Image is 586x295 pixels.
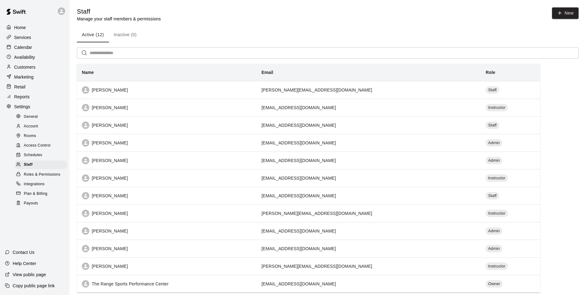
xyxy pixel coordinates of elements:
p: Customers [14,64,36,70]
div: Instructor [486,263,508,270]
span: Payouts [24,200,38,207]
div: Services [5,33,65,42]
div: [PERSON_NAME] [82,227,251,235]
p: Retail [14,84,26,90]
div: [PERSON_NAME] [82,174,251,182]
div: [PERSON_NAME] [82,192,251,199]
div: Home [5,23,65,32]
div: Staff [486,192,499,199]
span: Access Control [24,143,50,149]
a: Access Control [15,141,70,151]
a: Roles & Permissions [15,170,70,179]
a: Plan & Billing [15,189,70,199]
p: Settings [14,104,30,110]
div: [PERSON_NAME] [82,263,251,270]
p: Copy public page link [13,283,55,289]
button: Inactive (0) [109,28,141,42]
table: simple table [77,64,540,293]
div: Instructor [486,210,508,217]
div: Roles & Permissions [15,170,67,179]
a: Marketing [5,72,65,82]
td: [EMAIL_ADDRESS][DOMAIN_NAME] [256,116,481,134]
span: Admin [486,246,502,252]
td: [EMAIL_ADDRESS][DOMAIN_NAME] [256,222,481,240]
span: Owner [486,281,503,287]
span: Instructor [486,175,508,181]
button: Active (12) [77,28,109,42]
td: [EMAIL_ADDRESS][DOMAIN_NAME] [256,134,481,152]
td: [EMAIL_ADDRESS][DOMAIN_NAME] [256,99,481,116]
div: Reports [5,92,65,101]
p: Help Center [13,260,36,267]
b: Name [82,70,94,75]
td: [PERSON_NAME][EMAIL_ADDRESS][DOMAIN_NAME] [256,204,481,222]
a: Calendar [5,43,65,52]
div: Staff [15,160,67,169]
div: [PERSON_NAME] [82,210,251,217]
span: Staff [486,193,499,199]
span: Instructor [486,105,508,111]
td: [PERSON_NAME][EMAIL_ADDRESS][DOMAIN_NAME] [256,257,481,275]
p: Marketing [14,74,34,80]
span: Staff [24,162,33,168]
p: Contact Us [13,249,35,255]
div: General [15,113,67,121]
div: Admin [486,139,502,147]
b: Email [261,70,273,75]
div: [PERSON_NAME] [82,86,251,94]
a: Customers [5,62,65,72]
p: View public page [13,271,46,278]
a: Retail [5,82,65,92]
a: Rooms [15,131,70,141]
div: Plan & Billing [15,190,67,198]
span: General [24,114,38,120]
div: Rooms [15,132,67,140]
div: Staff [486,122,499,129]
span: Integrations [24,181,45,187]
div: [PERSON_NAME] [82,139,251,147]
div: Admin [486,227,502,235]
a: Account [15,122,70,131]
a: Schedules [15,151,70,160]
td: [EMAIL_ADDRESS][DOMAIN_NAME] [256,169,481,187]
span: Admin [486,228,502,234]
div: Instructor [486,104,508,111]
a: General [15,112,70,122]
td: [EMAIL_ADDRESS][DOMAIN_NAME] [256,152,481,169]
p: Home [14,24,26,31]
p: Reports [14,94,30,100]
p: Manage your staff members & permissions [77,16,161,22]
td: [EMAIL_ADDRESS][DOMAIN_NAME] [256,240,481,257]
p: Services [14,34,31,41]
div: Availability [5,53,65,62]
span: Staff [486,87,499,93]
div: [PERSON_NAME] [82,122,251,129]
div: The Range Sports Performance Center [82,280,251,288]
span: Admin [486,140,502,146]
div: Access Control [15,141,67,150]
b: Role [486,70,495,75]
div: [PERSON_NAME] [82,157,251,164]
td: [PERSON_NAME][EMAIL_ADDRESS][DOMAIN_NAME] [256,81,481,99]
div: Schedules [15,151,67,160]
div: Payouts [15,199,67,208]
div: [PERSON_NAME] [82,245,251,252]
div: Admin [486,245,502,252]
span: Admin [486,158,502,164]
a: Payouts [15,199,70,208]
a: Settings [5,102,65,111]
span: Staff [486,122,499,128]
a: Staff [15,160,70,170]
span: Plan & Billing [24,191,47,197]
span: Roles & Permissions [24,172,60,178]
div: Staff [486,86,499,94]
a: Integrations [15,179,70,189]
span: Schedules [24,152,42,158]
div: Account [15,122,67,131]
span: Rooms [24,133,36,139]
div: Owner [486,280,503,288]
